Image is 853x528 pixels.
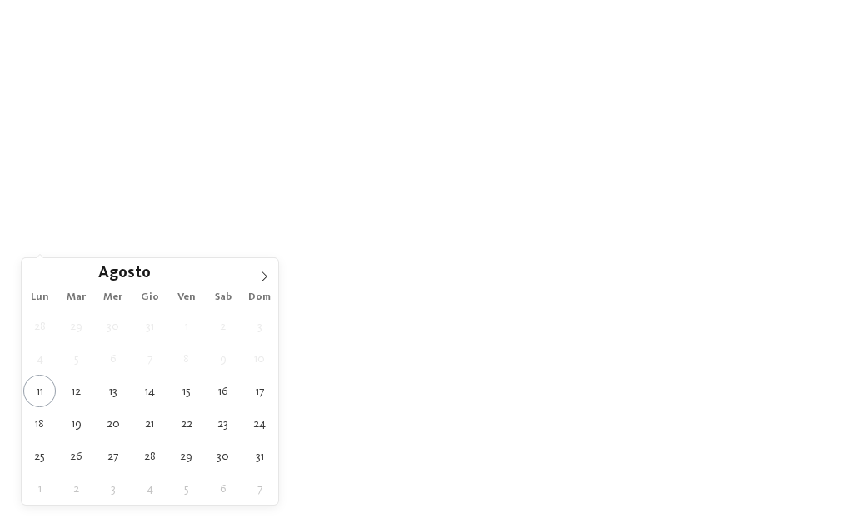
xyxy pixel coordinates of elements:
[770,17,853,58] img: Familienhotels Südtirol
[277,357,377,371] span: Una vacanza su misura
[433,237,516,248] span: I miei desideri
[22,292,58,303] span: Lun
[170,375,202,407] span: Agosto 15, 2025
[470,341,584,358] span: [GEOGRAPHIC_DATA]
[170,472,202,505] span: Settembre 5, 2025
[688,357,765,371] span: Ricordi d’infanzia
[302,237,386,248] span: Regione
[42,237,126,248] span: Arrivo
[170,440,202,472] span: Agosto 29, 2025
[242,292,278,303] span: Dom
[60,342,92,375] span: Agosto 5, 2025
[433,304,620,409] a: Cercate un hotel con piscina coperta per bambini in Alto Adige? [GEOGRAPHIC_DATA] Da scoprire
[133,440,166,472] span: Agosto 28, 2025
[207,440,239,472] span: Agosto 30, 2025
[563,237,646,248] span: Family Experiences
[207,342,239,375] span: Agosto 9, 2025
[23,407,56,440] span: Agosto 18, 2025
[243,440,276,472] span: Agosto 31, 2025
[23,342,56,375] span: Agosto 4, 2025
[272,341,381,358] span: Family experiences
[23,375,56,407] span: Agosto 11, 2025
[60,375,92,407] span: Agosto 12, 2025
[60,472,92,505] span: Settembre 2, 2025
[243,407,276,440] span: Agosto 24, 2025
[23,310,56,342] span: Luglio 28, 2025
[97,310,129,342] span: Luglio 30, 2025
[170,407,202,440] span: Agosto 22, 2025
[205,292,242,303] span: Sab
[207,375,239,407] span: Agosto 16, 2025
[133,342,166,375] span: Agosto 7, 2025
[243,472,276,505] span: Settembre 7, 2025
[170,342,202,375] span: Agosto 8, 2025
[501,357,551,371] span: Da scoprire
[243,310,276,342] span: Agosto 3, 2025
[117,433,736,465] span: Che figata! Un hotel con piscina coperta per bambini
[633,304,820,409] a: Cercate un hotel con piscina coperta per bambini in Alto Adige? A contatto con la natura Ricordi ...
[706,227,831,257] a: trova l’hotel
[97,375,129,407] span: Agosto 13, 2025
[170,310,202,342] span: Agosto 1, 2025
[133,407,166,440] span: Agosto 21, 2025
[133,472,166,505] span: Settembre 4, 2025
[133,310,166,342] span: Luglio 31, 2025
[97,407,129,440] span: Agosto 20, 2025
[60,440,92,472] span: Agosto 26, 2025
[133,375,166,407] span: Agosto 14, 2025
[60,407,92,440] span: Agosto 19, 2025
[207,407,239,440] span: Agosto 23, 2025
[132,292,168,303] span: Gio
[97,472,129,505] span: Settembre 3, 2025
[811,31,837,45] span: Menu
[168,292,205,303] span: Ven
[23,440,56,472] span: Agosto 25, 2025
[151,264,206,281] input: Year
[97,440,129,472] span: Agosto 27, 2025
[60,310,92,342] span: Luglio 29, 2025
[95,292,132,303] span: Mer
[98,266,151,282] span: Agosto
[23,472,56,505] span: Settembre 1, 2025
[243,342,276,375] span: Agosto 10, 2025
[172,237,256,248] span: Partenza
[97,342,129,375] span: Agosto 6, 2025
[207,310,239,342] span: Agosto 2, 2025
[645,341,808,358] span: A contatto con la natura
[207,472,239,505] span: Settembre 6, 2025
[58,292,95,303] span: Mar
[243,375,276,407] span: Agosto 17, 2025
[233,304,420,409] a: Cercate un hotel con piscina coperta per bambini in Alto Adige? Family experiences Una vacanza su...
